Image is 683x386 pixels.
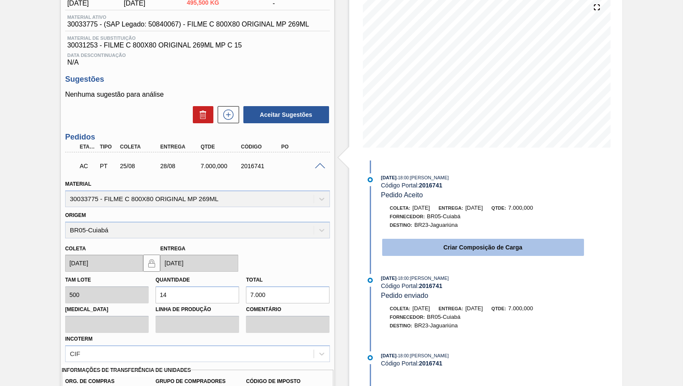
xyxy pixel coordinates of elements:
div: Código Portal: [381,182,584,189]
span: Qtde: [491,205,506,211]
div: 7.000,000 [198,163,243,169]
p: AC [80,163,96,169]
img: locked [147,258,157,268]
strong: 2016741 [419,360,443,367]
span: - 18:00 [397,276,409,281]
span: Material ativo [67,15,309,20]
div: Entrega [158,144,203,150]
label: Total [246,277,263,283]
div: N/A [65,49,330,66]
span: Destino: [390,223,413,228]
div: 28/08/2025 [158,163,203,169]
div: 2016741 [239,163,283,169]
button: locked [143,255,160,272]
label: Entrega [160,246,186,252]
label: Incoterm [65,336,93,342]
img: atual [368,278,373,283]
span: : [PERSON_NAME] [409,175,449,180]
img: atual [368,355,373,360]
label: Quantidade [156,277,190,283]
span: Data Descontinuação [67,53,328,58]
span: Entrega: [439,306,463,311]
span: Qtde: [491,306,506,311]
div: Código Portal: [381,360,584,367]
span: 30033775 - (SAP Legado: 50840067) - FILME C 800X80 ORIGINAL MP 269ML [67,21,309,28]
span: Fornecedor: [390,315,425,320]
span: Pedido enviado [381,292,428,299]
div: Código [239,144,283,150]
span: Material de Substituição [67,36,328,41]
span: 7.000,000 [508,205,533,211]
span: BR23-Jaguariúna [414,322,458,329]
span: - 18:00 [397,175,409,180]
span: [DATE] [465,305,483,312]
div: Nova sugestão [213,106,239,123]
span: Pedido Aceito [381,191,423,199]
div: Qtde [198,144,243,150]
span: 30031253 - FILME C 800X80 ORIGINAL 269ML MP C 15 [67,42,328,49]
span: [DATE] [381,353,396,358]
label: [MEDICAL_DATA] [65,303,149,316]
label: Origem [65,212,86,218]
span: Coleta: [390,306,410,311]
strong: 2016741 [419,282,443,289]
p: Nenhuma sugestão para análise [65,91,330,98]
div: Excluir Sugestões [189,106,213,123]
div: CIF [70,350,80,357]
div: Coleta [118,144,162,150]
span: [DATE] [465,205,483,211]
span: [DATE] [381,175,396,180]
div: 25/08/2025 [118,163,162,169]
div: Código Portal: [381,282,584,289]
h3: Pedidos [65,133,330,142]
h3: Sugestões [65,75,330,84]
label: Comentário [246,303,330,316]
span: - 18:00 [397,353,409,358]
img: atual [368,177,373,182]
span: BR23-Jaguariúna [414,222,458,228]
div: Tipo [98,144,118,150]
button: Criar Composição de Carga [382,239,584,256]
div: Aguardando Composição de Carga [78,157,98,175]
strong: 2016741 [419,182,443,189]
span: [DATE] [413,205,430,211]
span: Coleta: [390,205,410,211]
div: Aceitar Sugestões [239,105,330,124]
div: Etapa [78,144,98,150]
label: Tam lote [65,277,91,283]
input: dd/mm/yyyy [160,255,238,272]
span: : [PERSON_NAME] [409,276,449,281]
span: BR05-Cuiabá [427,314,460,320]
label: Informações de Transferência de Unidades [62,364,191,377]
span: [DATE] [381,276,396,281]
span: BR05-Cuiabá [427,213,460,220]
label: Linha de Produção [156,303,239,316]
span: Entrega: [439,205,463,211]
span: : [PERSON_NAME] [409,353,449,358]
div: PO [279,144,324,150]
label: Coleta [65,246,86,252]
input: dd/mm/yyyy [65,255,143,272]
span: Fornecedor: [390,214,425,219]
span: Destino: [390,323,413,328]
button: Aceitar Sugestões [243,106,329,123]
div: Pedido de Transferência [98,163,118,169]
span: 7.000,000 [508,305,533,312]
span: [DATE] [413,305,430,312]
label: Material [65,181,91,187]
